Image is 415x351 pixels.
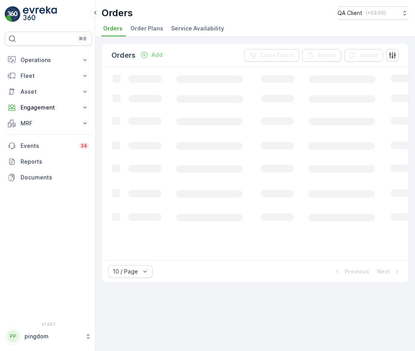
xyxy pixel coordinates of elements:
[21,142,74,150] p: Events
[338,6,409,20] button: QA Client(+03:00)
[81,143,87,149] p: 34
[130,25,163,32] span: Order Plans
[5,115,92,131] button: MRF
[5,154,92,170] a: Reports
[344,49,383,62] button: Import
[5,170,92,185] a: Documents
[21,174,89,181] p: Documents
[21,104,76,111] p: Engagement
[377,268,390,276] p: Next
[5,6,21,22] img: logo
[302,49,341,62] button: Export
[5,138,92,154] a: Events34
[171,25,224,32] span: Service Availability
[5,52,92,68] button: Operations
[102,7,133,19] p: Orders
[345,268,369,276] p: Previous
[137,50,166,60] button: Add
[5,328,92,345] button: PPpingdom
[5,100,92,115] button: Engagement
[21,88,76,96] p: Asset
[103,25,123,32] span: Orders
[7,330,19,343] div: PP
[79,36,87,42] p: ⌘B
[21,119,76,127] p: MRF
[5,68,92,84] button: Fleet
[376,267,402,276] button: Next
[318,51,336,59] p: Export
[260,51,294,59] p: Clear Filters
[338,9,362,17] p: QA Client
[151,51,162,59] p: Add
[25,332,81,340] p: pingdom
[23,6,57,22] img: logo_light-DOdMpM7g.png
[5,84,92,100] button: Asset
[244,49,299,62] button: Clear Filters
[360,51,378,59] p: Import
[111,50,136,61] p: Orders
[5,322,92,326] span: v 1.50.1
[333,267,370,276] button: Previous
[21,158,89,166] p: Reports
[366,10,386,16] p: ( +03:00 )
[21,56,76,64] p: Operations
[21,72,76,80] p: Fleet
